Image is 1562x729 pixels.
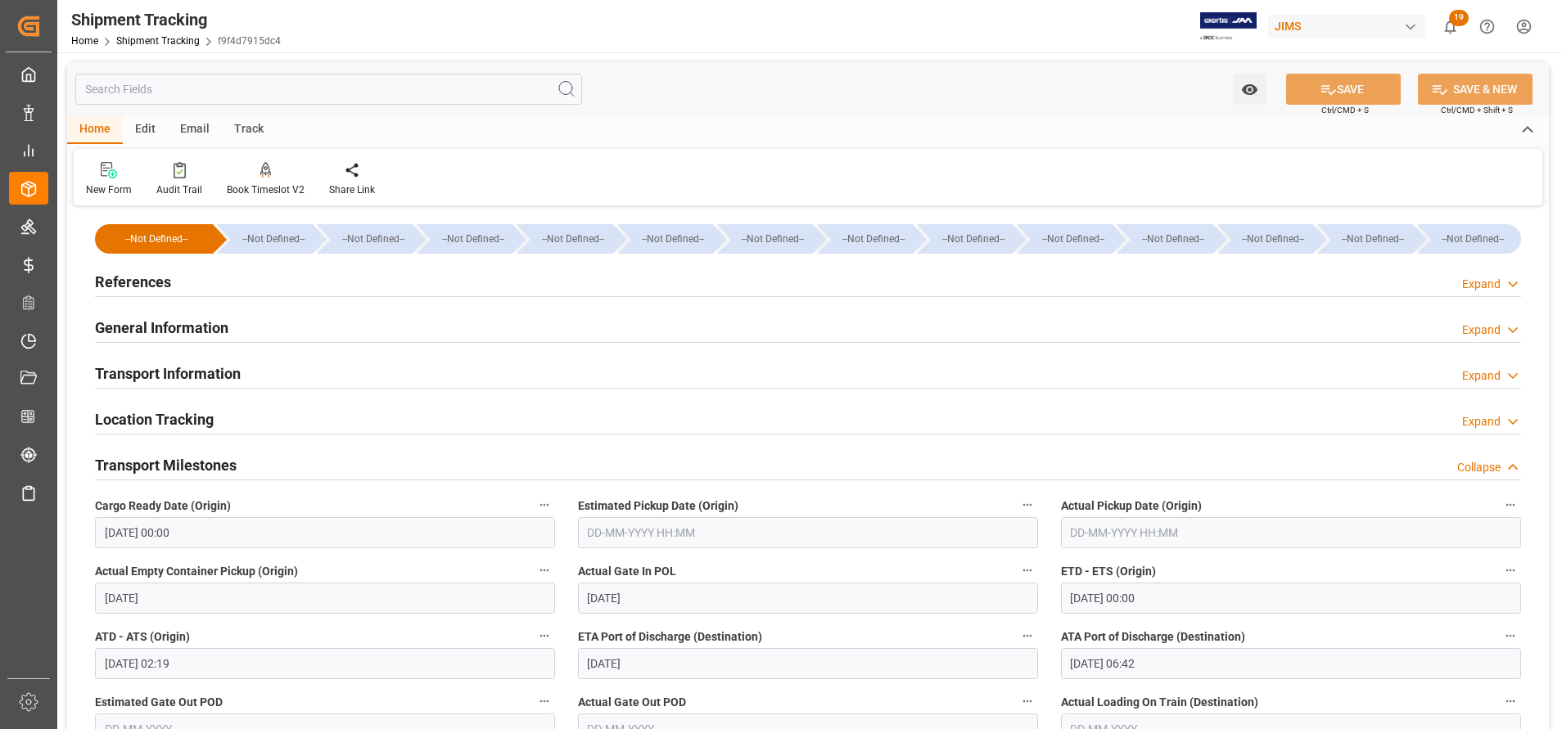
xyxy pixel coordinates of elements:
[534,494,555,515] button: Cargo Ready Date (Origin)
[1417,224,1521,254] div: --Not Defined--
[578,628,762,646] span: ETA Port of Discharge (Destination)
[1233,74,1266,105] button: open menu
[1500,625,1521,646] button: ATA Port of Discharge (Destination)
[317,224,413,254] div: --Not Defined--
[817,224,913,254] div: --Not Defined--
[1462,413,1501,430] div: Expand
[578,563,676,580] span: Actual Gate In POL
[578,694,686,711] span: Actual Gate Out POD
[1200,12,1257,41] img: Exertis%20JAM%20-%20Email%20Logo.jpg_1722504956.jpg
[1433,224,1513,254] div: --Not Defined--
[1017,560,1038,581] button: Actual Gate In POL
[534,560,555,581] button: Actual Empty Container Pickup (Origin)
[1500,691,1521,712] button: Actual Loading On Train (Destination)
[95,648,555,679] input: DD-MM-YYYY HH:MM
[1321,104,1369,116] span: Ctrl/CMD + S
[95,408,214,430] h2: Location Tracking
[1418,74,1533,105] button: SAVE & NEW
[75,74,582,105] input: Search Fields
[71,7,281,32] div: Shipment Tracking
[168,116,222,144] div: Email
[1033,224,1113,254] div: --Not Defined--
[95,497,231,515] span: Cargo Ready Date (Origin)
[156,182,202,197] div: Audit Trail
[534,691,555,712] button: Estimated Gate Out POD
[1117,224,1212,254] div: --Not Defined--
[233,224,313,254] div: --Not Defined--
[123,116,168,144] div: Edit
[578,648,1038,679] input: DD-MM-YYYY
[333,224,413,254] div: --Not Defined--
[95,317,228,339] h2: General Information
[222,116,276,144] div: Track
[329,182,375,197] div: Share Link
[617,224,713,254] div: --Not Defined--
[95,694,223,711] span: Estimated Gate Out POD
[1017,625,1038,646] button: ETA Port of Discharge (Destination)
[1462,322,1501,339] div: Expand
[1449,10,1469,26] span: 19
[95,583,555,614] input: DD-MM-YYYY
[111,224,201,254] div: --Not Defined--
[1500,560,1521,581] button: ETD - ETS (Origin)
[578,497,738,515] span: Estimated Pickup Date (Origin)
[1462,367,1501,385] div: Expand
[1469,8,1506,45] button: Help Center
[1017,494,1038,515] button: Estimated Pickup Date (Origin)
[227,182,305,197] div: Book Timeslot V2
[1268,11,1432,42] button: JIMS
[533,224,612,254] div: --Not Defined--
[1017,691,1038,712] button: Actual Gate Out POD
[95,454,237,476] h2: Transport Milestones
[417,224,512,254] div: --Not Defined--
[1317,224,1413,254] div: --Not Defined--
[1133,224,1212,254] div: --Not Defined--
[1286,74,1401,105] button: SAVE
[1061,497,1202,515] span: Actual Pickup Date (Origin)
[917,224,1013,254] div: --Not Defined--
[1462,276,1501,293] div: Expand
[217,224,313,254] div: --Not Defined--
[1017,224,1113,254] div: --Not Defined--
[1061,628,1245,646] span: ATA Port of Discharge (Destination)
[517,224,612,254] div: --Not Defined--
[71,35,98,47] a: Home
[933,224,1013,254] div: --Not Defined--
[1061,583,1521,614] input: DD-MM-YYYY HH:MM
[1500,494,1521,515] button: Actual Pickup Date (Origin)
[95,224,213,254] div: --Not Defined--
[86,182,132,197] div: New Form
[634,224,713,254] div: --Not Defined--
[1441,104,1513,116] span: Ctrl/CMD + Shift + S
[95,271,171,293] h2: References
[1334,224,1413,254] div: --Not Defined--
[1061,694,1258,711] span: Actual Loading On Train (Destination)
[534,625,555,646] button: ATD - ATS (Origin)
[578,583,1038,614] input: DD-MM-YYYY
[95,517,555,548] input: DD-MM-YYYY HH:MM
[1061,517,1521,548] input: DD-MM-YYYY HH:MM
[95,563,298,580] span: Actual Empty Container Pickup (Origin)
[95,362,241,385] h2: Transport Information
[1268,15,1425,38] div: JIMS
[433,224,512,254] div: --Not Defined--
[717,224,813,254] div: --Not Defined--
[116,35,200,47] a: Shipment Tracking
[1061,563,1156,580] span: ETD - ETS (Origin)
[833,224,913,254] div: --Not Defined--
[734,224,813,254] div: --Not Defined--
[1457,459,1501,476] div: Collapse
[95,628,190,646] span: ATD - ATS (Origin)
[1061,648,1521,679] input: DD-MM-YYYY HH:MM
[1432,8,1469,45] button: show 19 new notifications
[67,116,123,144] div: Home
[1234,224,1313,254] div: --Not Defined--
[578,517,1038,548] input: DD-MM-YYYY HH:MM
[1217,224,1313,254] div: --Not Defined--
